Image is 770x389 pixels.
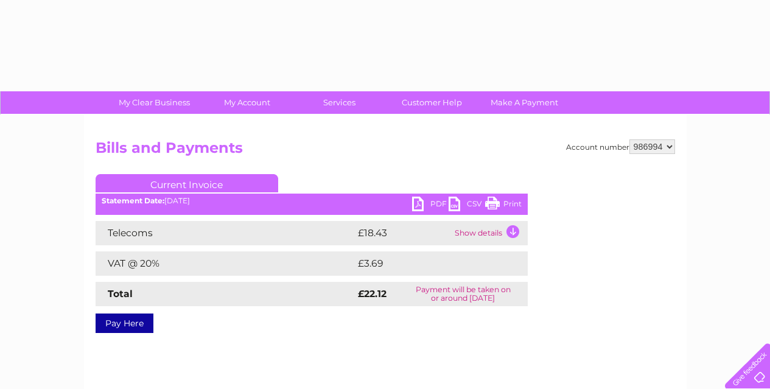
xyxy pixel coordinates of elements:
td: Show details [452,221,528,245]
h2: Bills and Payments [96,139,675,163]
a: Customer Help [382,91,482,114]
td: £18.43 [355,221,452,245]
a: Print [485,197,522,214]
td: £3.69 [355,251,500,276]
td: Payment will be taken on or around [DATE] [399,282,527,306]
a: Make A Payment [474,91,575,114]
td: Telecoms [96,221,355,245]
a: My Account [197,91,297,114]
div: Account number [566,139,675,154]
b: Statement Date: [102,196,164,205]
td: VAT @ 20% [96,251,355,276]
strong: £22.12 [358,288,387,300]
a: Current Invoice [96,174,278,192]
a: Services [289,91,390,114]
a: My Clear Business [104,91,205,114]
div: [DATE] [96,197,528,205]
strong: Total [108,288,133,300]
a: CSV [449,197,485,214]
a: PDF [412,197,449,214]
a: Pay Here [96,314,153,333]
